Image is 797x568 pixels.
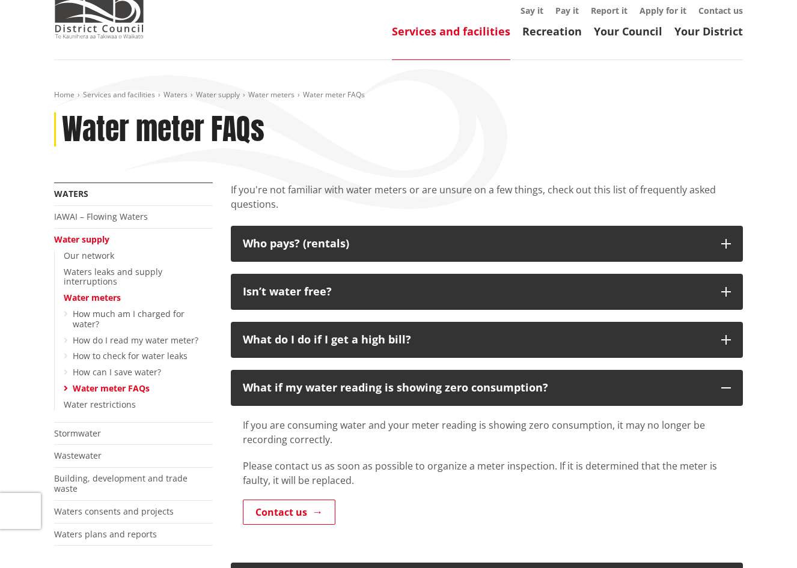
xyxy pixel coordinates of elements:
a: Water supply [54,234,109,245]
a: Waters [163,89,188,100]
a: Water restrictions [64,399,136,410]
a: Your Council [594,24,662,38]
button: Isn’t water free? [231,274,743,310]
a: Water supply [196,89,240,100]
a: Waters leaks and supply interruptions [64,266,162,288]
p: If you are consuming water and your meter reading is showing zero consumption, it may no longer b... [243,418,731,447]
iframe: Messenger Launcher [742,518,785,561]
button: What if my water reading is showing zero consumption? [231,370,743,406]
h1: Water meter FAQs [62,112,264,147]
a: Water meters [64,292,121,303]
a: Contact us [243,500,335,525]
a: Say it [521,5,543,16]
a: Apply for it [640,5,686,16]
a: How much am I charged for water? [73,308,185,330]
a: Your District [674,24,743,38]
p: Please contact us as soon as possible to organize a meter inspection. If it is determined that th... [243,459,731,488]
a: Services and facilities [83,89,155,100]
a: Services and facilities [392,24,510,38]
a: How can I save water? [73,366,161,378]
button: What do I do if I get a high bill? [231,322,743,358]
a: Water meters [248,89,295,100]
a: Waters [54,188,88,199]
a: IAWAI – Flowing Waters [54,211,148,222]
span: Water meter FAQs [303,89,365,100]
a: Contact us [698,5,743,16]
a: Recreation [522,24,582,38]
p: What if my water reading is showing zero consumption? [243,382,709,394]
a: Our network [64,250,114,261]
a: Building, development and trade waste [54,473,188,494]
a: Pay it [555,5,579,16]
p: What do I do if I get a high bill? [243,334,709,346]
a: Waters plans and reports [54,528,157,540]
a: How do I read my water meter? [73,334,198,346]
nav: breadcrumb [54,90,743,100]
a: How to check for water leaks [73,350,188,361]
a: Waters consents and projects [54,506,174,517]
div: If you're not familiar with water meters or are unsure on a few things, check out this list of fr... [231,183,743,226]
p: Isn’t water free? [243,286,709,298]
button: Who pays? (rentals) [231,226,743,262]
a: Wastewater [54,450,102,461]
a: Stormwater [54,428,101,439]
a: Report it [591,5,628,16]
p: Who pays? (rentals) [243,238,709,250]
a: Home [54,89,75,100]
a: Water meter FAQs [73,382,150,394]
